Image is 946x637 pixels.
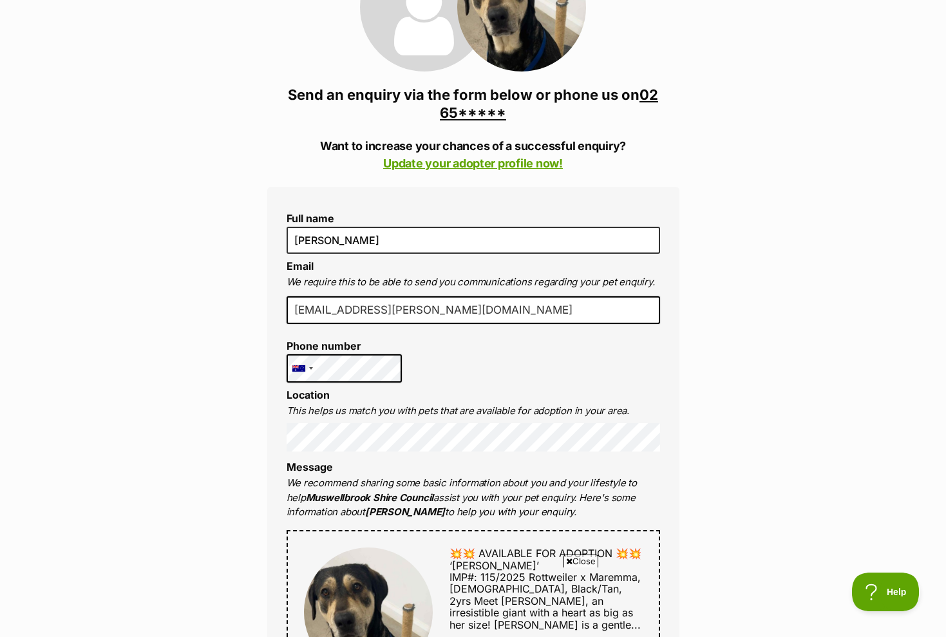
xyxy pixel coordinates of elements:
span: Close [563,555,598,567]
label: Message [287,461,333,473]
p: This helps us match you with pets that are available for adoption in your area. [287,404,660,419]
strong: [PERSON_NAME] [365,506,445,518]
div: Australia: +61 [287,355,317,382]
strong: Muswellbrook Shire Council [306,491,434,504]
p: We recommend sharing some basic information about you and your lifestyle to help assist you with ... [287,476,660,520]
label: Location [287,388,330,401]
iframe: Help Scout Beacon - Open [852,573,920,611]
a: Update your adopter profile now! [383,157,563,170]
label: Phone number [287,340,402,352]
h3: Send an enquiry via the form below or phone us on [267,86,679,122]
span: ‘[PERSON_NAME]’ IMP#: 115/2025 [449,559,539,584]
span: 💥💥 AVAILABLE FOR ADOPTION 💥💥 [449,547,641,560]
label: Email [287,260,314,272]
p: Want to increase your chances of a successful enquiry? [267,137,679,172]
label: Full name [287,213,660,224]
p: We require this to be able to send you communications regarding your pet enquiry. [287,275,660,290]
input: E.g. Jimmy Chew [287,227,660,254]
iframe: Advertisement [161,573,786,631]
